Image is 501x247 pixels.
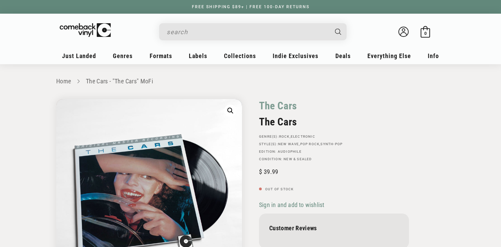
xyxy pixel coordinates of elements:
[259,116,409,128] h2: The Cars
[278,150,302,153] a: Audiophile
[150,52,172,59] span: Formats
[113,52,133,59] span: Genres
[259,201,324,208] span: Sign in and add to wishlist
[56,78,71,85] a: Home
[86,78,153,85] a: The Cars - "The Cars" MoFi
[259,99,297,112] a: The Cars
[62,52,96,59] span: Just Landed
[259,142,409,146] p: STYLE(S): , ,
[279,135,290,138] a: Rock
[189,52,207,59] span: Labels
[185,4,316,9] a: FREE SHIPPING $89+ | FREE 100-DAY RETURNS
[320,142,343,146] a: Synth-pop
[300,142,320,146] a: Pop Rock
[428,52,439,59] span: Info
[367,52,411,59] span: Everything Else
[259,157,409,161] p: Condition: New & Sealed
[259,168,262,175] span: $
[273,52,318,59] span: Indie Exclusives
[278,142,299,146] a: New Wave
[259,168,278,175] span: 39.99
[335,52,351,59] span: Deals
[259,150,409,154] p: Edition:
[56,77,445,86] nav: breadcrumbs
[291,135,315,138] a: Electronic
[259,187,409,191] p: Out of stock
[259,135,409,139] p: GENRE(S): ,
[167,25,328,39] input: search
[259,201,326,209] button: Sign in and add to wishlist
[159,23,347,40] div: Search
[269,224,399,232] p: Customer Reviews
[224,52,256,59] span: Collections
[329,23,348,40] button: Search
[424,31,427,36] span: 0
